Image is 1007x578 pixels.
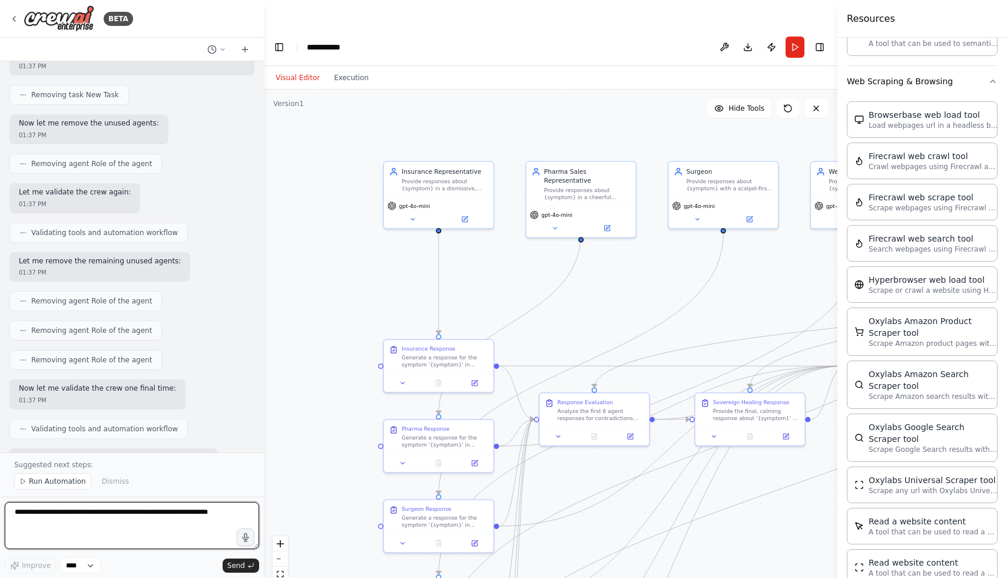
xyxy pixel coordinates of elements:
g: Edge from 8d76860b-10dd-4492-8feb-b43b38a2a1ac to ce3ebf97-0bc3-4192-a5c3-f533236285da [499,362,846,371]
span: gpt-4o-mini [684,202,715,209]
g: Edge from 6664bcbc-32b3-478c-b3a3-486a9de384a4 to 954a1fa5-b9fc-4cb1-b0f7-2fbbcff65e74 [655,415,690,424]
div: Wellness Influencer [829,167,915,176]
div: Sovereign Healing Response [713,399,789,406]
div: Sovereign Healing ResponseProvide the final, calming response about '{symptom}' in 2-3 sentences ... [694,392,806,446]
g: Edge from b60e984f-d669-4052-9ba0-2bd808bbe5a9 to ce3ebf97-0bc3-4192-a5c3-f533236285da [499,362,846,531]
button: Send [223,559,259,573]
g: Edge from d24b9260-c842-4d29-a7ec-789cdd19b9ce to 8d76860b-10dd-4492-8feb-b43b38a2a1ac [434,233,443,334]
img: ScrapeElementFromWebsiteTool [854,521,864,531]
div: Generate a response for the symptom '{symptom}' in {mode} mode. If roast mode: cheerfully upsell ... [402,434,488,448]
div: 01:37 PM [19,131,159,140]
img: OxylabsGoogleSearchScraperTool [854,433,864,442]
span: Improve [22,561,51,570]
div: Hyperbrowser web load tool [869,274,998,286]
button: No output available [575,431,613,442]
span: Run Automation [29,477,86,486]
button: Open in side panel [459,538,490,549]
button: Open in side panel [724,214,774,224]
div: Pharma Sales RepresentativeProvide responses about {symptom} in a cheerful upselling tone. In roa... [525,161,637,238]
img: FirecrawlScrapeWebsiteTool [854,197,864,207]
div: Insurance ResponseGenerate a response for the symptom '{symptom}' in {mode} mode. If roast mode: ... [383,339,494,392]
p: Scrape or crawl a website using Hyperbrowser and return the contents in properly formatted markdo... [869,286,998,295]
p: A tool that can be used to read a website content. [869,569,998,578]
div: Wellness InfluencerProvide responses about {symptom} in a trendy, fad-focused tone. In roast mode... [810,161,922,229]
div: Insurance Response [402,345,455,352]
div: Pharma ResponseGenerate a response for the symptom '{symptom}' in {mode} mode. If roast mode: che... [383,419,494,473]
button: Click to speak your automation idea [237,529,254,546]
p: Search webpages using Firecrawl and return the results [869,245,998,254]
span: gpt-4o-mini [826,202,857,209]
button: zoom out [273,551,288,567]
g: Edge from 10b4a657-4d92-4b9e-ba23-63d8a2ea3cc3 to 6664bcbc-32b3-478c-b3a3-486a9de384a4 [499,415,534,450]
div: Insurance RepresentativeProvide responses about {symptom} in a dismissive, bureaucratic tone. In ... [383,161,494,229]
p: Scrape webpages using Firecrawl and return the contents [869,203,998,213]
div: Oxylabs Amazon Search Scraper tool [869,368,998,392]
button: Hide left sidebar [271,39,287,55]
span: Validating tools and automation workflow [31,424,178,434]
p: Now let me remove the unused agents: [19,119,159,128]
img: BrowserbaseLoadTool [854,115,864,124]
button: Execution [327,71,376,85]
button: Open in side panel [771,431,801,442]
div: Version 1 [273,99,304,108]
div: Oxylabs Google Search Scraper tool [869,421,998,445]
span: Validating tools and automation workflow [31,228,178,237]
div: 01:37 PM [19,62,245,71]
div: Firecrawl web scrape tool [869,191,998,203]
span: Dismiss [102,477,129,486]
div: Surgeon Response [402,506,451,513]
button: Improve [5,558,56,573]
div: Read website content [869,557,998,569]
div: Provide the final, calming response about '{symptom}' in 2-3 sentences under 50 words. Guide towa... [713,408,800,422]
div: Response EvaluationAnalyze the first 6 agent responses for contradictions and safety issues. Coun... [539,392,650,446]
span: Hide Tools [728,104,764,113]
button: Open in side panel [439,214,489,224]
img: Logo [24,5,94,32]
button: Open in side panel [459,458,490,468]
span: Removing agent Role of the agent [31,326,152,335]
button: Run Automation [14,473,91,490]
img: OxylabsAmazonSearchScraperTool [854,380,864,389]
p: Load webpages url in a headless browser using Browserbase and return the contents [869,121,998,130]
div: Pharma Sales Representative [544,167,631,185]
g: Edge from aa1014f0-0eb8-4440-a0ed-b162b483f528 to 10b4a657-4d92-4b9e-ba23-63d8a2ea3cc3 [434,233,585,414]
p: Scrape any url with Oxylabs Universal Scraper [869,486,998,496]
g: Edge from 10b4a657-4d92-4b9e-ba23-63d8a2ea3cc3 to ce3ebf97-0bc3-4192-a5c3-f533236285da [499,362,846,451]
g: Edge from 8d76860b-10dd-4492-8feb-b43b38a2a1ac to 6664bcbc-32b3-478c-b3a3-486a9de384a4 [499,362,534,424]
div: 01:37 PM [19,396,176,405]
nav: breadcrumb [307,41,355,53]
div: Read a website content [869,516,998,527]
button: Hide right sidebar [811,39,828,55]
img: HyperbrowserLoadTool [854,280,864,289]
div: Response Evaluation [557,399,612,406]
button: No output available [731,431,769,442]
div: Provide responses about {symptom} in a trendy, fad-focused tone. In roast mode, suggest powders a... [829,178,915,192]
div: 01:37 PM [19,200,131,209]
p: Suggested next steps: [14,460,250,470]
div: Provide responses about {symptom} in a cheerful upselling tone. In roast mode, suggest overpriced... [544,187,631,201]
div: Provide responses about {symptom} in a dismissive, bureaucratic tone. In roast mode, focus on den... [402,178,488,192]
span: Removing agent Role of the agent [31,355,152,365]
p: A tool that can be used to read a website content. [869,527,998,537]
div: Browserbase web load tool [869,109,998,121]
div: Analyze the first 6 agent responses for contradictions and safety issues. Count contradictions fr... [557,408,644,422]
button: Open in side panel [459,378,490,388]
div: Generate a response for the symptom '{symptom}' in {mode} mode. If roast mode: be dismissive and ... [402,354,488,368]
div: Provide responses about {symptom} with a scalpel-first approach. In roast mode, suggest cutting i... [687,178,773,192]
button: Dismiss [96,473,135,490]
div: 01:37 PM [19,268,181,277]
p: Let me remove the remaining unused agents: [19,257,181,266]
p: A tool that can be used to semantic search a query from a Youtube Video content. [869,39,998,48]
button: Web Scraping & Browsing [847,66,998,97]
img: OxylabsUniversalScraperTool [854,480,864,490]
p: Scrape Amazon search results with Oxylabs Amazon Search Scraper [869,392,998,401]
p: Crawl webpages using Firecrawl and return the contents [869,162,998,171]
p: Scrape Amazon product pages with Oxylabs Amazon Product Scraper [869,339,998,348]
p: Now let me validate the crew one final time: [19,384,176,394]
img: FirecrawlSearchTool [854,239,864,248]
button: Switch to previous chat [203,42,231,57]
g: Edge from b89c7428-872f-4acb-b3f3-ca69db10b4fa to bcf6d728-d764-4f59-ad8c-dcc14a547bc8 [434,233,870,574]
div: Firecrawl web search tool [869,233,998,245]
img: FirecrawlCrawlWebsiteTool [854,156,864,166]
span: Removing task New Task [31,90,119,100]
